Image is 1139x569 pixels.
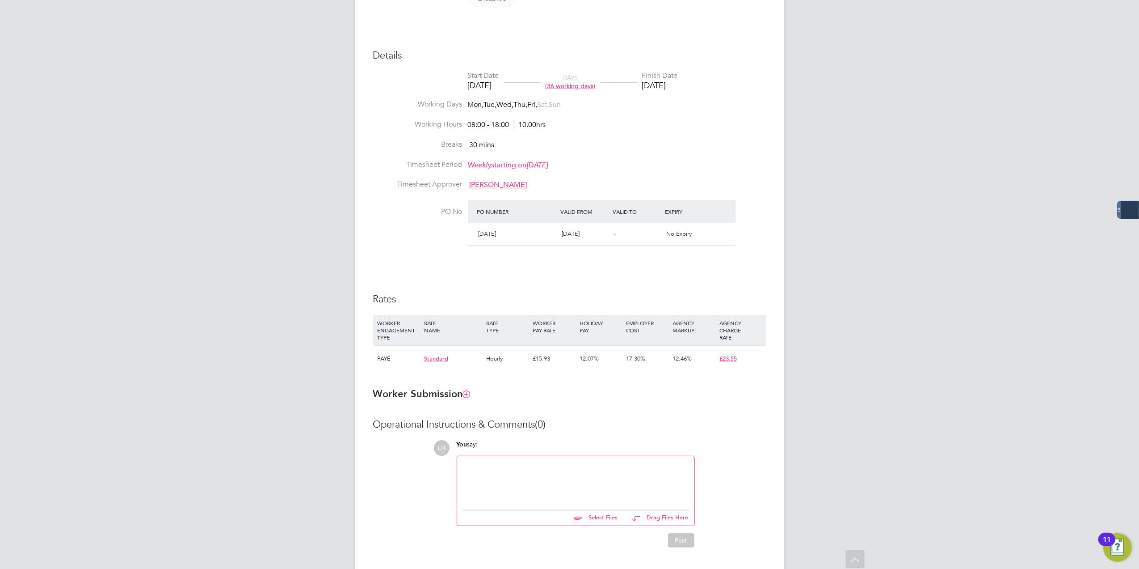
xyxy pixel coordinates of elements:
[541,74,600,90] div: DAYS
[538,100,549,109] span: Sat,
[373,293,766,306] h3: Rates
[1103,533,1132,562] button: Open Resource Center, 11 new notifications
[484,346,530,372] div: Hourly
[373,207,462,217] label: PO No
[373,418,766,431] h3: Operational Instructions & Comments
[671,315,717,338] div: AGENCY MARKUP
[479,230,496,238] span: [DATE]
[719,355,737,362] span: £23.55
[424,355,448,362] span: Standard
[373,100,462,109] label: Working Days
[528,100,538,109] span: Fri,
[373,140,462,149] label: Breaks
[468,80,499,90] div: [DATE]
[663,204,715,220] div: Expiry
[468,161,492,170] em: Weekly
[468,161,548,170] span: starting on
[514,120,546,129] span: 10.00hrs
[562,230,580,238] span: [DATE]
[514,100,528,109] span: Thu,
[580,355,599,362] span: 12.07%
[549,100,561,109] span: Sun
[717,315,764,345] div: AGENCY CHARGE RATE
[625,509,689,528] button: Drag Files Here
[577,315,624,338] div: HOLIDAY PAY
[422,315,484,338] div: RATE NAME
[470,181,527,190] span: [PERSON_NAME]
[558,204,610,220] div: Valid From
[614,230,616,238] span: -
[475,204,559,220] div: PO Number
[484,100,497,109] span: Tue,
[673,355,692,362] span: 12.46%
[457,440,695,456] div: say:
[530,315,577,338] div: WORKER PAY RATE
[373,49,766,62] h3: Details
[373,120,462,129] label: Working Hours
[497,100,514,109] span: Wed,
[530,346,577,372] div: £15.93
[535,418,546,430] span: (0)
[470,140,495,149] span: 30 mins
[375,346,422,372] div: PAYE
[373,160,462,170] label: Timesheet Period
[624,315,670,338] div: EMPLOYER COST
[468,120,546,130] div: 08:00 - 18:00
[642,80,678,90] div: [DATE]
[457,441,467,448] span: You
[484,315,530,338] div: RATE TYPE
[610,204,663,220] div: Valid To
[468,100,484,109] span: Mon,
[666,230,692,238] span: No Expiry
[373,180,462,189] label: Timesheet Approver
[527,161,548,170] em: [DATE]
[546,82,596,90] span: (36 working days)
[642,71,678,81] div: Finish Date
[373,388,470,400] b: Worker Submission
[375,315,422,345] div: WORKER ENGAGEMENT TYPE
[434,440,450,456] span: LH
[1103,539,1111,551] div: 11
[626,355,645,362] span: 17.30%
[468,71,499,81] div: Start Date
[668,533,694,548] button: Post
